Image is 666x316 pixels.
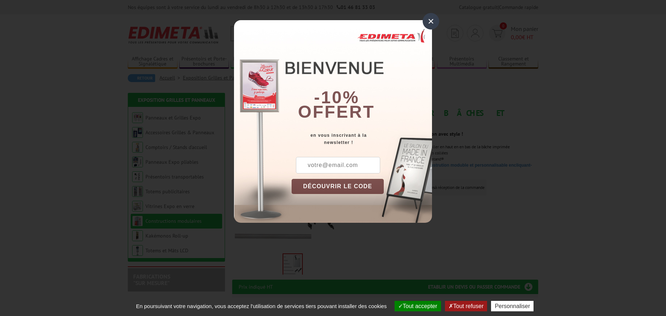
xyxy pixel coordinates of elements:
div: en vous inscrivant à la newsletter ! [292,132,432,146]
div: × [423,13,439,30]
button: DÉCOUVRIR LE CODE [292,179,384,194]
span: En poursuivant votre navigation, vous acceptez l'utilisation de services tiers pouvant installer ... [132,303,391,309]
button: Tout refuser [445,301,487,311]
input: votre@email.com [296,157,380,173]
button: Personnaliser (fenêtre modale) [491,301,534,311]
b: -10% [314,88,359,107]
font: offert [298,102,375,121]
button: Tout accepter [395,301,441,311]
